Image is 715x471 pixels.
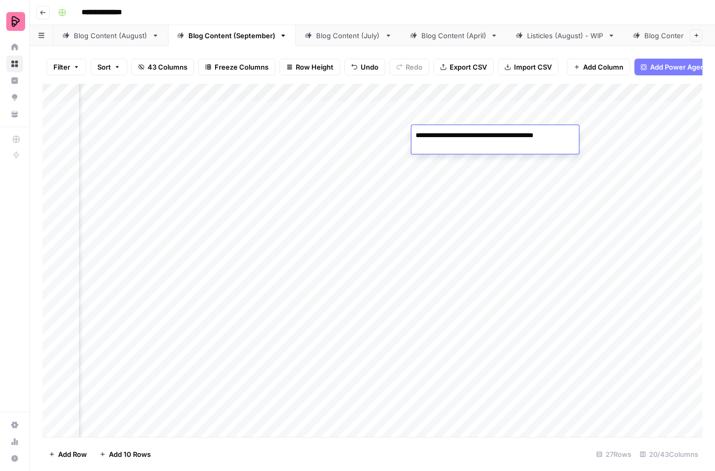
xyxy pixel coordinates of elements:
div: 27 Rows [592,446,635,463]
button: Undo [344,59,385,75]
a: Insights [6,72,23,89]
button: Import CSV [498,59,558,75]
button: Row Height [280,59,340,75]
span: Export CSV [450,62,487,72]
img: Preply Logo [6,12,25,31]
button: Add Row [42,446,93,463]
button: Filter [47,59,86,75]
div: Listicles (August) - WIP [527,30,604,41]
span: Sort [97,62,111,72]
a: Blog Content (August) [53,25,168,46]
button: Help + Support [6,450,23,467]
button: Add Power Agent [634,59,713,75]
span: Filter [53,62,70,72]
button: Sort [91,59,127,75]
a: Opportunities [6,89,23,106]
div: Blog Content (April) [421,30,486,41]
a: Browse [6,55,23,72]
div: Blog Content (July) [316,30,381,41]
div: 20/43 Columns [635,446,702,463]
div: Blog Content (May) [644,30,709,41]
span: Row Height [296,62,333,72]
span: Undo [361,62,378,72]
div: Blog Content (September) [188,30,275,41]
span: Add Row [58,449,87,459]
span: Add 10 Rows [109,449,151,459]
span: Redo [406,62,422,72]
a: Settings [6,417,23,433]
span: Freeze Columns [215,62,269,72]
button: Add Column [567,59,630,75]
div: Blog Content (August) [74,30,148,41]
a: Home [6,39,23,55]
button: 43 Columns [131,59,194,75]
button: Export CSV [433,59,494,75]
a: Blog Content (September) [168,25,296,46]
button: Add 10 Rows [93,446,157,463]
a: Listicles (August) - WIP [507,25,624,46]
button: Redo [389,59,429,75]
span: Add Power Agent [650,62,707,72]
a: Blog Content (April) [401,25,507,46]
a: Usage [6,433,23,450]
span: Import CSV [514,62,552,72]
button: Freeze Columns [198,59,275,75]
span: 43 Columns [148,62,187,72]
span: Add Column [583,62,623,72]
a: Your Data [6,106,23,122]
button: Workspace: Preply [6,8,23,35]
a: Blog Content (July) [296,25,401,46]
